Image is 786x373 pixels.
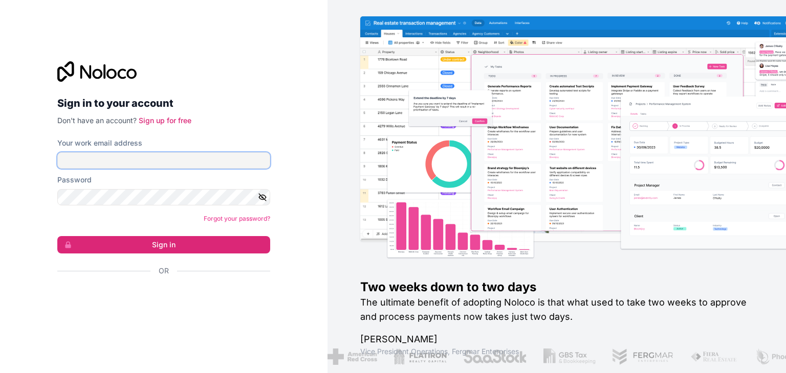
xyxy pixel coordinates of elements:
label: Your work email address [57,138,142,148]
img: /assets/american-red-cross-BAupjrZR.png [327,348,377,365]
h2: The ultimate benefit of adopting Noloco is that what used to take two weeks to approve and proces... [360,295,753,324]
span: Don't have an account? [57,116,137,125]
h1: [PERSON_NAME] [360,332,753,346]
input: Password [57,189,270,205]
h1: Vice President Operations , Fergmar Enterprises [360,346,753,357]
button: Sign in [57,236,270,253]
a: Sign up for free [139,116,191,125]
input: Email address [57,152,270,169]
a: Forgot your password? [204,215,270,222]
label: Password [57,175,92,185]
iframe: Sign in with Google Button [52,287,267,310]
span: Or [159,266,169,276]
h1: Two weeks down to two days [360,279,753,295]
h2: Sign in to your account [57,94,270,112]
